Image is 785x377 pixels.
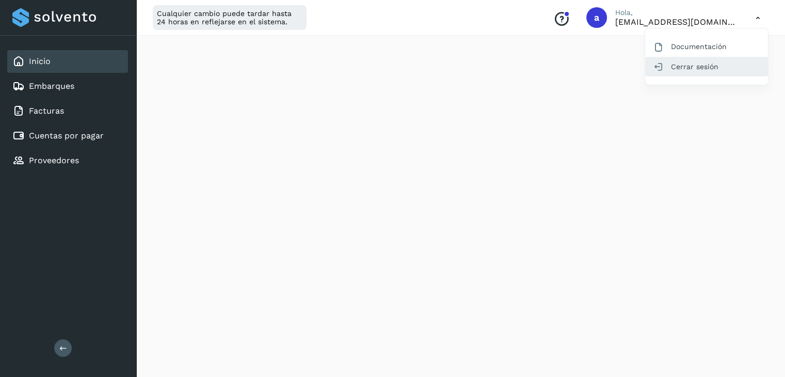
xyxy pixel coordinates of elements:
[645,57,768,76] div: Cerrar sesión
[7,149,128,172] div: Proveedores
[29,155,79,165] a: Proveedores
[29,106,64,116] a: Facturas
[7,100,128,122] div: Facturas
[645,37,768,56] div: Documentación
[29,131,104,140] a: Cuentas por pagar
[7,50,128,73] div: Inicio
[7,124,128,147] div: Cuentas por pagar
[7,75,128,98] div: Embarques
[29,56,51,66] a: Inicio
[29,81,74,91] a: Embarques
